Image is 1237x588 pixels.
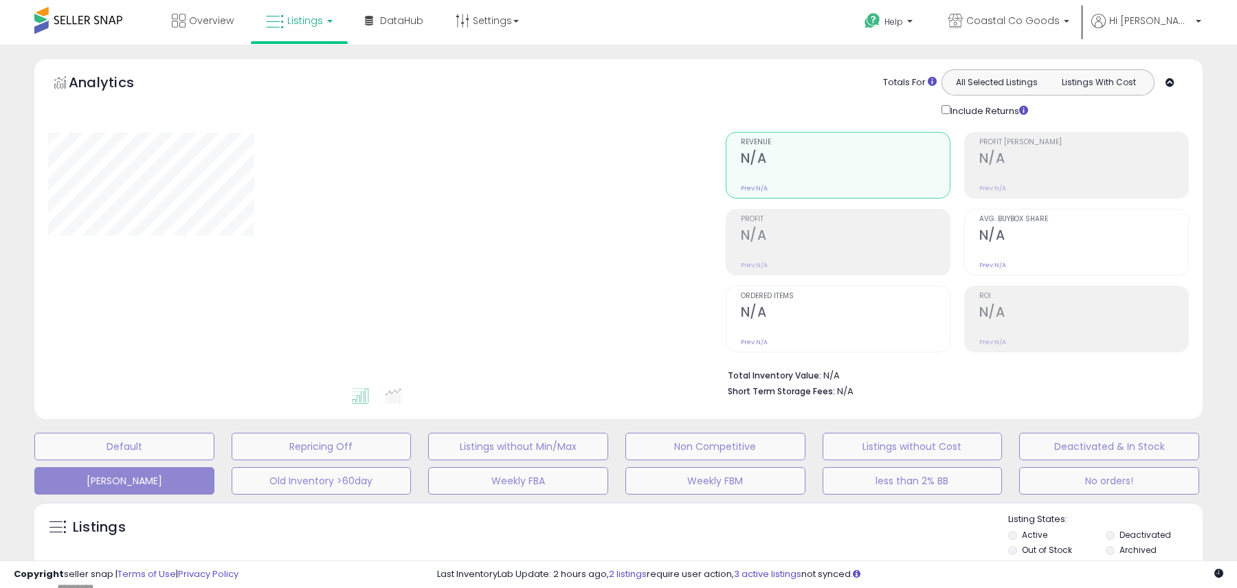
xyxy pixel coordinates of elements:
[979,227,1188,246] h2: N/A
[979,184,1006,192] small: Prev: N/A
[864,12,881,30] i: Get Help
[232,433,412,460] button: Repricing Off
[883,76,937,89] div: Totals For
[979,150,1188,169] h2: N/A
[837,385,854,398] span: N/A
[728,385,835,397] b: Short Term Storage Fees:
[823,467,1003,495] button: less than 2% BB
[741,227,950,246] h2: N/A
[979,261,1006,269] small: Prev: N/A
[741,261,768,269] small: Prev: N/A
[979,338,1006,346] small: Prev: N/A
[14,568,238,581] div: seller snap | |
[884,16,903,27] span: Help
[741,184,768,192] small: Prev: N/A
[1019,467,1199,495] button: No orders!
[854,2,926,45] a: Help
[1109,14,1192,27] span: Hi [PERSON_NAME]
[728,370,821,381] b: Total Inventory Value:
[946,73,1048,91] button: All Selected Listings
[232,467,412,495] button: Old Inventory >60day
[966,14,1060,27] span: Coastal Co Goods
[979,216,1188,223] span: Avg. Buybox Share
[1091,14,1201,45] a: Hi [PERSON_NAME]
[287,14,323,27] span: Listings
[931,102,1045,118] div: Include Returns
[728,366,1179,383] li: N/A
[625,433,805,460] button: Non Competitive
[428,467,608,495] button: Weekly FBA
[979,139,1188,146] span: Profit [PERSON_NAME]
[34,467,214,495] button: [PERSON_NAME]
[979,304,1188,323] h2: N/A
[741,216,950,223] span: Profit
[1047,73,1150,91] button: Listings With Cost
[189,14,234,27] span: Overview
[69,73,161,95] h5: Analytics
[741,139,950,146] span: Revenue
[741,150,950,169] h2: N/A
[823,433,1003,460] button: Listings without Cost
[380,14,423,27] span: DataHub
[741,304,950,323] h2: N/A
[741,338,768,346] small: Prev: N/A
[979,293,1188,300] span: ROI
[1019,433,1199,460] button: Deactivated & In Stock
[625,467,805,495] button: Weekly FBM
[34,433,214,460] button: Default
[428,433,608,460] button: Listings without Min/Max
[14,567,64,580] strong: Copyright
[741,293,950,300] span: Ordered Items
